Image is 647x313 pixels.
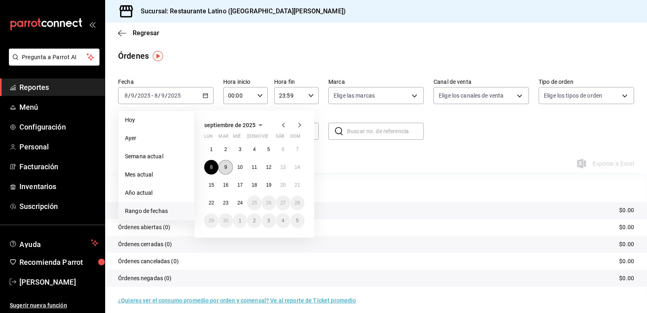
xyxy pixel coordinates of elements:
input: ---- [137,92,151,99]
button: 22 de septiembre de 2025 [204,196,218,210]
abbr: domingo [290,134,300,142]
label: Hora inicio [223,79,268,85]
span: Regresar [133,29,159,37]
abbr: 30 de septiembre de 2025 [223,218,228,224]
abbr: 17 de septiembre de 2025 [237,182,243,188]
button: 28 de septiembre de 2025 [290,196,304,210]
abbr: 20 de septiembre de 2025 [280,182,285,188]
abbr: 13 de septiembre de 2025 [280,164,285,170]
abbr: 3 de septiembre de 2025 [239,147,241,152]
abbr: 28 de septiembre de 2025 [295,200,300,206]
button: 2 de octubre de 2025 [247,213,261,228]
button: 15 de septiembre de 2025 [204,178,218,192]
abbr: 22 de septiembre de 2025 [209,200,214,206]
abbr: 2 de octubre de 2025 [253,218,256,224]
abbr: 24 de septiembre de 2025 [237,200,243,206]
abbr: 9 de septiembre de 2025 [224,164,227,170]
span: - [152,92,153,99]
button: 17 de septiembre de 2025 [233,178,247,192]
abbr: 21 de septiembre de 2025 [295,182,300,188]
button: 14 de septiembre de 2025 [290,160,304,175]
button: 6 de septiembre de 2025 [276,142,290,157]
span: / [158,92,161,99]
abbr: 1 de octubre de 2025 [239,218,241,224]
span: Año actual [125,189,188,197]
p: Resumen [118,183,634,192]
span: Facturación [19,161,98,172]
abbr: sábado [276,134,284,142]
span: [PERSON_NAME] [19,277,98,287]
abbr: 10 de septiembre de 2025 [237,164,243,170]
button: 7 de septiembre de 2025 [290,142,304,157]
span: Elige los tipos de orden [544,92,602,100]
span: / [165,92,167,99]
span: / [135,92,137,99]
span: Suscripción [19,201,98,212]
span: Menú [19,102,98,113]
button: septiembre de 2025 [204,120,265,130]
abbr: martes [218,134,228,142]
span: Configuración [19,121,98,132]
button: 20 de septiembre de 2025 [276,178,290,192]
p: $0.00 [619,206,634,215]
input: Buscar no. de referencia [347,123,424,139]
p: $0.00 [619,274,634,283]
button: 5 de septiembre de 2025 [262,142,276,157]
button: 18 de septiembre de 2025 [247,178,261,192]
abbr: miércoles [233,134,241,142]
abbr: 23 de septiembre de 2025 [223,200,228,206]
abbr: jueves [247,134,295,142]
p: Órdenes abiertas (0) [118,223,171,232]
button: 8 de septiembre de 2025 [204,160,218,175]
div: Órdenes [118,50,149,62]
abbr: 2 de septiembre de 2025 [224,147,227,152]
button: 5 de octubre de 2025 [290,213,304,228]
input: ---- [167,92,181,99]
abbr: 11 de septiembre de 2025 [252,164,257,170]
abbr: 4 de septiembre de 2025 [253,147,256,152]
button: 9 de septiembre de 2025 [218,160,233,175]
p: Órdenes negadas (0) [118,274,172,283]
p: $0.00 [619,240,634,249]
button: 29 de septiembre de 2025 [204,213,218,228]
button: 12 de septiembre de 2025 [262,160,276,175]
button: 30 de septiembre de 2025 [218,213,233,228]
a: Pregunta a Parrot AI [6,59,99,67]
abbr: lunes [204,134,213,142]
span: Pregunta a Parrot AI [22,53,87,62]
button: 13 de septiembre de 2025 [276,160,290,175]
input: -- [124,92,128,99]
p: $0.00 [619,257,634,266]
span: / [128,92,131,99]
abbr: 4 de octubre de 2025 [281,218,284,224]
abbr: 1 de septiembre de 2025 [210,147,213,152]
button: 27 de septiembre de 2025 [276,196,290,210]
input: -- [161,92,165,99]
span: Ayer [125,134,188,143]
abbr: 15 de septiembre de 2025 [209,182,214,188]
img: Tooltip marker [153,51,163,61]
button: 21 de septiembre de 2025 [290,178,304,192]
button: open_drawer_menu [89,21,95,28]
button: 4 de octubre de 2025 [276,213,290,228]
abbr: 25 de septiembre de 2025 [252,200,257,206]
span: Rango de fechas [125,207,188,215]
span: Recomienda Parrot [19,257,98,268]
p: Órdenes cerradas (0) [118,240,172,249]
abbr: 5 de septiembre de 2025 [267,147,270,152]
button: 2 de septiembre de 2025 [218,142,233,157]
abbr: 3 de octubre de 2025 [267,218,270,224]
abbr: 19 de septiembre de 2025 [266,182,271,188]
abbr: 16 de septiembre de 2025 [223,182,228,188]
abbr: 8 de septiembre de 2025 [210,164,213,170]
button: Regresar [118,29,159,37]
p: $0.00 [619,223,634,232]
abbr: viernes [262,134,268,142]
abbr: 27 de septiembre de 2025 [280,200,285,206]
button: 26 de septiembre de 2025 [262,196,276,210]
a: ¿Quieres ver el consumo promedio por orden y comensal? Ve al reporte de Ticket promedio [118,297,356,304]
button: 25 de septiembre de 2025 [247,196,261,210]
label: Fecha [118,79,214,85]
button: 4 de septiembre de 2025 [247,142,261,157]
span: Inventarios [19,181,98,192]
